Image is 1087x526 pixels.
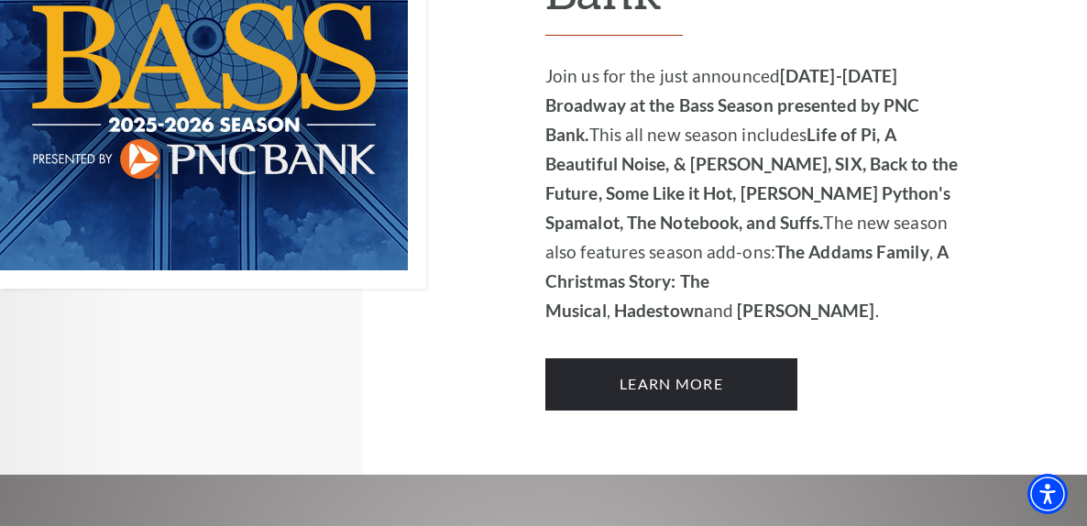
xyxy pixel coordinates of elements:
strong: A Christmas Story: The Musical [545,241,949,321]
strong: The Addams Family [775,241,929,262]
div: Accessibility Menu [1027,474,1068,514]
strong: Hadestown [614,300,704,321]
a: Learn More 2025-2026 Broadway at the Bass Season presented by PNC Bank [545,358,797,410]
strong: Life of Pi, A Beautiful Noise, & [PERSON_NAME], SIX, Back to the Future, Some Like it Hot, [PERSO... [545,124,958,233]
strong: [DATE]-[DATE] Broadway at the Bass Season presented by PNC Bank. [545,65,919,145]
strong: [PERSON_NAME] [737,300,874,321]
p: Join us for the just announced This all new season includes The new season also features season a... [545,61,968,325]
